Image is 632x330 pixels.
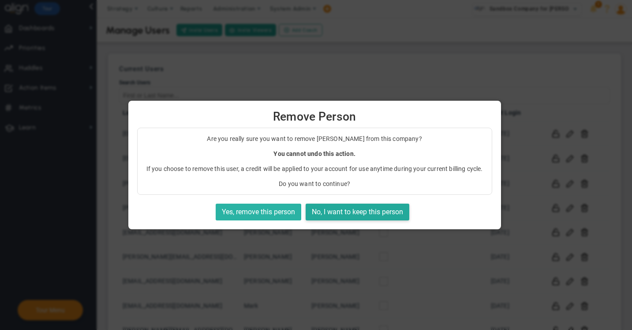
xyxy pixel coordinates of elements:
[146,164,483,173] p: If you choose to remove this user, a credit will be applied to your account for use anytime durin...
[216,204,301,221] button: Yes, remove this person
[146,134,483,143] p: Are you really sure you want to remove [PERSON_NAME] from this company?
[135,110,494,124] span: Remove Person
[146,179,483,188] p: Do you want to continue?
[306,204,409,221] button: No, I want to keep this person
[273,150,355,157] strong: You cannot undo this action.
